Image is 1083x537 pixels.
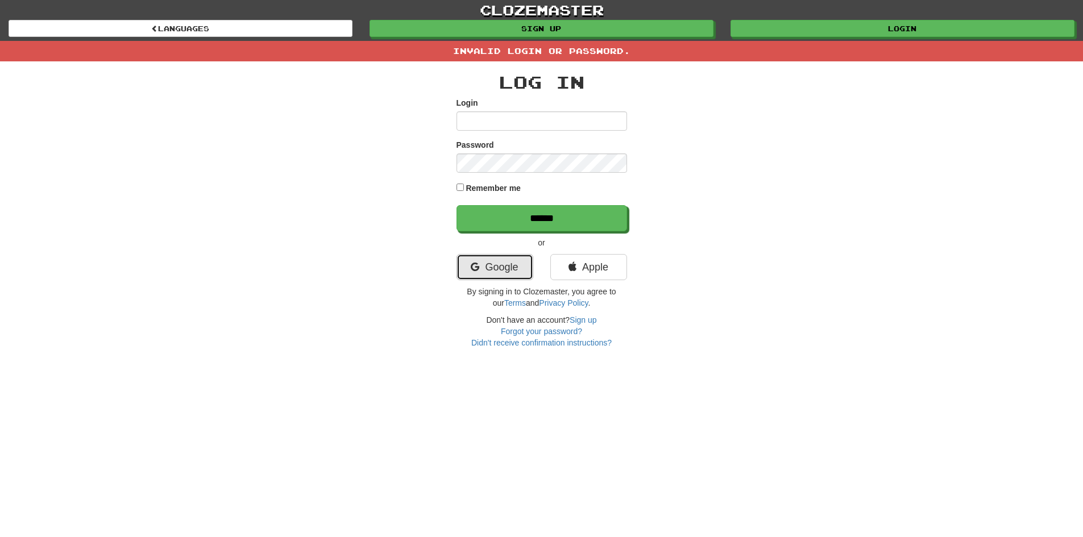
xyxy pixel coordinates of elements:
label: Login [457,97,478,109]
h2: Log In [457,73,627,91]
a: Sign up [370,20,713,37]
a: Login [731,20,1074,37]
label: Password [457,139,494,151]
a: Forgot your password? [501,327,582,336]
a: Languages [9,20,352,37]
a: Privacy Policy [539,298,588,307]
a: Sign up [570,315,596,324]
p: By signing in to Clozemaster, you agree to our and . [457,286,627,309]
a: Google [457,254,533,280]
a: Terms [504,298,526,307]
a: Apple [550,254,627,280]
div: Don't have an account? [457,314,627,348]
a: Didn't receive confirmation instructions? [471,338,612,347]
label: Remember me [466,182,521,194]
p: or [457,237,627,248]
